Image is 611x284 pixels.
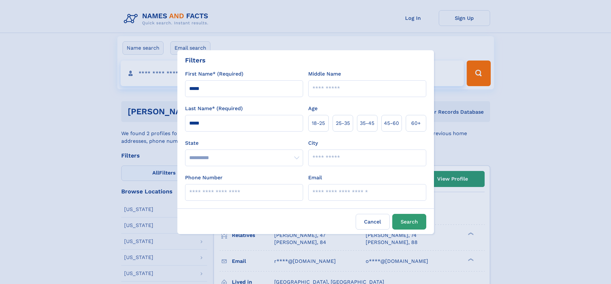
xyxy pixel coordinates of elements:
label: Middle Name [308,70,341,78]
label: Email [308,174,322,182]
div: Filters [185,55,206,65]
span: 18‑25 [312,119,325,127]
label: Last Name* (Required) [185,105,243,112]
label: City [308,139,318,147]
button: Search [392,214,426,230]
label: Cancel [356,214,390,230]
label: Phone Number [185,174,223,182]
span: 45‑60 [384,119,399,127]
span: 60+ [411,119,421,127]
span: 35‑45 [360,119,374,127]
label: Age [308,105,318,112]
label: State [185,139,303,147]
span: 25‑35 [336,119,350,127]
label: First Name* (Required) [185,70,243,78]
